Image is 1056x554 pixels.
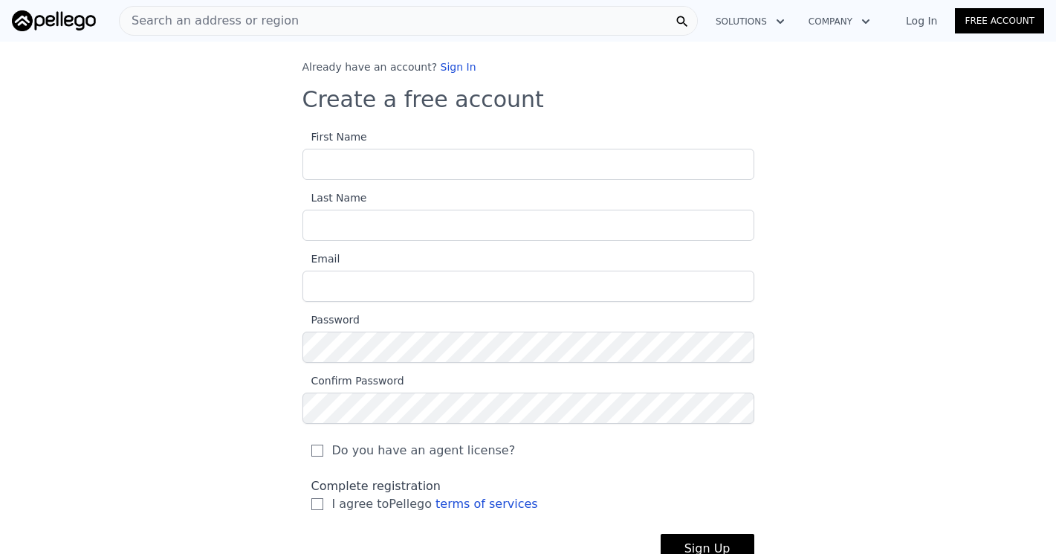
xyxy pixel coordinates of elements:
span: Last Name [302,192,367,204]
span: I agree to Pellego [332,495,538,513]
img: Pellego [12,10,96,31]
span: Password [302,314,360,326]
span: Email [302,253,340,265]
input: I agree toPellego terms of services [311,498,323,510]
a: Log In [888,13,955,28]
input: Password [302,332,754,363]
span: Do you have an agent license? [332,442,516,460]
input: Email [302,271,754,302]
input: Last Name [302,210,754,241]
span: Search an address or region [120,12,299,30]
a: Free Account [955,8,1044,33]
span: Confirm Password [302,375,404,387]
input: Confirm Password [302,393,754,424]
div: Already have an account? [302,59,754,74]
input: Do you have an agent license? [311,445,323,457]
button: Company [797,8,882,35]
button: Solutions [704,8,797,35]
a: Sign In [441,61,476,73]
span: Complete registration [311,479,441,493]
span: First Name [302,131,367,143]
input: First Name [302,149,754,180]
h3: Create a free account [302,86,754,113]
a: terms of services [435,497,538,511]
